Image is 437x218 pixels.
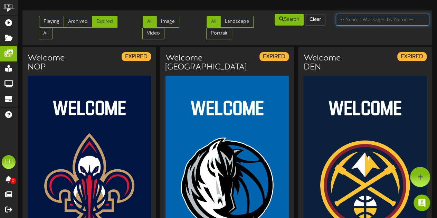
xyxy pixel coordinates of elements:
strong: EXPIRED [263,54,285,60]
a: Archived [64,16,92,28]
span: 0 [10,178,16,184]
a: Landscape [220,16,254,28]
h3: Welcome DEN [303,54,360,72]
strong: EXPIRED [401,54,423,60]
strong: EXPIRED [125,54,148,60]
a: All [39,28,53,39]
a: Image [156,16,179,28]
a: All [207,16,221,28]
a: All [143,16,157,28]
div: Open Intercom Messenger [414,195,430,211]
button: Search [275,14,304,26]
button: Clear [305,14,325,26]
h3: Welcome [GEOGRAPHIC_DATA] [165,54,246,72]
a: Playing [39,16,64,28]
input: -- Search Messages by Name -- [336,14,429,26]
a: Video [142,28,164,39]
div: HH [2,155,16,169]
a: Expired [92,16,117,28]
h3: Welcome NOP [28,54,84,72]
a: Portrait [206,28,232,39]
